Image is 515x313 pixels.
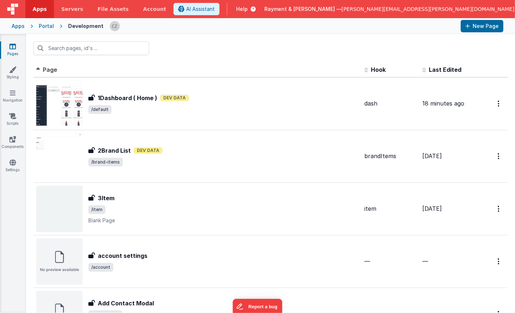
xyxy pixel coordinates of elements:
[364,258,370,265] span: —
[98,146,131,155] h3: 2Brand List
[134,147,163,154] span: Dev Data
[33,41,149,55] input: Search pages, id's ...
[88,158,123,166] span: /brand-items
[98,299,154,308] h3: Add Contact Modal
[422,205,442,212] span: [DATE]
[98,194,114,202] h3: 3Item
[493,149,505,164] button: Options
[493,96,505,111] button: Options
[12,22,25,30] div: Apps
[68,22,104,30] div: Development
[110,21,120,31] img: b4a104e37d07c2bfba7c0e0e4a273d04
[422,258,428,265] span: —
[61,5,83,13] span: Servers
[236,5,248,13] span: Help
[364,99,416,108] div: dash
[493,201,505,216] button: Options
[264,5,342,13] span: Rayment & [PERSON_NAME] —
[98,94,157,102] h3: 1Dashboard ( Home )
[422,152,442,160] span: [DATE]
[88,263,113,272] span: /account
[88,205,105,214] span: /item
[173,3,219,15] button: AI Assistant
[364,205,416,213] div: item
[43,66,57,73] span: Page
[493,254,505,269] button: Options
[98,251,147,260] h3: account settings
[33,5,47,13] span: Apps
[186,5,215,13] span: AI Assistant
[364,152,416,160] div: brandItems
[39,22,54,30] div: Portal
[461,20,503,32] button: New Page
[371,66,386,73] span: Hook
[160,95,189,101] span: Dev Data
[342,5,514,13] span: [PERSON_NAME][EMAIL_ADDRESS][PERSON_NAME][DOMAIN_NAME]
[422,100,464,107] span: 18 minutes ago
[88,217,359,224] p: Blank Page
[429,66,461,73] span: Last Edited
[88,105,112,114] span: /default
[98,5,129,13] span: File Assets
